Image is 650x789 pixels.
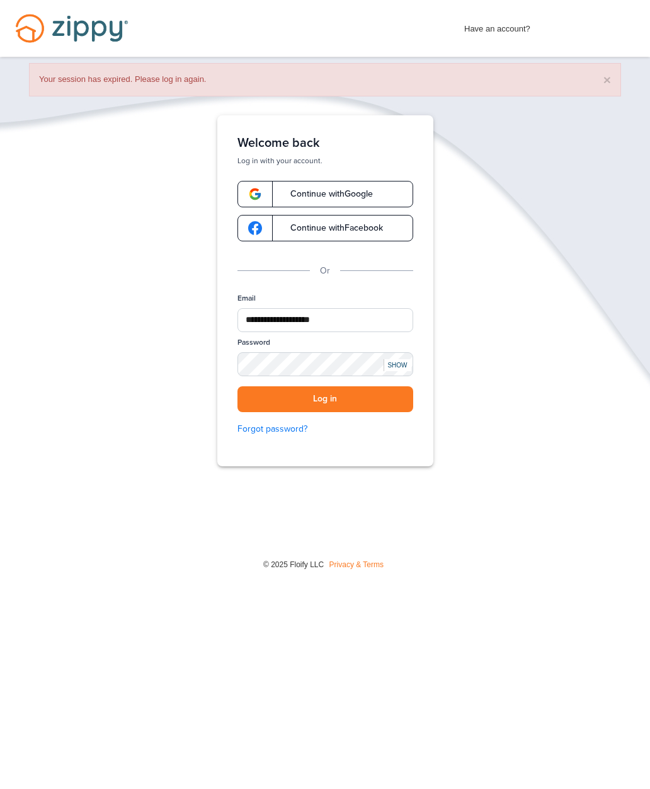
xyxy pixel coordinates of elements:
[248,187,262,201] img: google-logo
[237,308,413,332] input: Email
[278,224,383,233] span: Continue with Facebook
[278,190,373,199] span: Continue with Google
[263,560,324,569] span: © 2025 Floify LLC
[237,135,413,151] h1: Welcome back
[329,560,384,569] a: Privacy & Terms
[464,16,530,36] span: Have an account?
[237,422,413,436] a: Forgot password?
[248,221,262,235] img: google-logo
[237,293,256,304] label: Email
[320,264,330,278] p: Or
[237,337,270,348] label: Password
[237,156,413,166] p: Log in with your account.
[237,181,413,207] a: google-logoContinue withGoogle
[384,359,411,371] div: SHOW
[29,63,621,96] div: Your session has expired. Please log in again.
[237,352,413,376] input: Password
[237,386,413,412] button: Log in
[237,215,413,241] a: google-logoContinue withFacebook
[603,73,611,86] button: ×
